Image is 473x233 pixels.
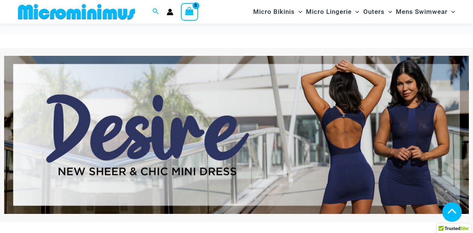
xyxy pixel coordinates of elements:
a: Mens SwimwearMenu ToggleMenu Toggle [394,2,457,21]
a: Account icon link [167,9,173,15]
a: Micro LingerieMenu ToggleMenu Toggle [304,2,361,21]
span: Menu Toggle [385,2,392,21]
span: Outers [363,2,385,21]
span: Menu Toggle [448,2,455,21]
img: MM SHOP LOGO FLAT [15,3,138,20]
span: Micro Lingerie [306,2,352,21]
a: OutersMenu ToggleMenu Toggle [361,2,394,21]
a: Micro BikinisMenu ToggleMenu Toggle [251,2,304,21]
span: Micro Bikinis [253,2,295,21]
span: Mens Swimwear [396,2,448,21]
a: Search icon link [152,7,159,16]
a: View Shopping Cart, empty [181,3,198,20]
img: Desire me Navy Dress [4,56,469,214]
span: Menu Toggle [295,2,302,21]
nav: Site Navigation [250,1,458,22]
span: Menu Toggle [352,2,359,21]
